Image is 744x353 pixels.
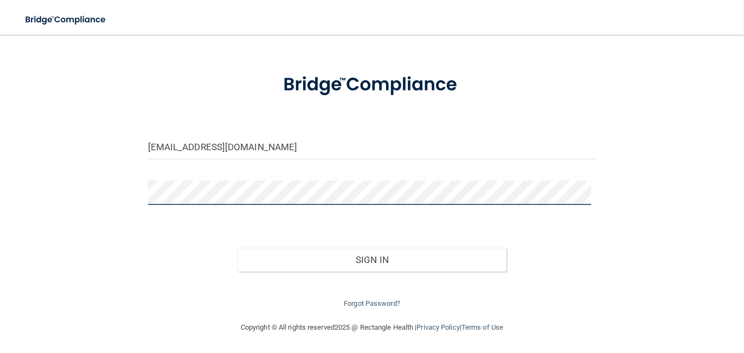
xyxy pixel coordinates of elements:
div: Copyright © All rights reserved 2025 @ Rectangle Health | | [174,310,570,345]
img: bridge_compliance_login_screen.278c3ca4.svg [16,9,116,31]
a: Terms of Use [461,323,503,331]
iframe: Drift Widget Chat Controller [557,277,731,319]
a: Privacy Policy [416,323,459,331]
button: Sign In [238,248,506,272]
input: Email [148,135,597,159]
img: bridge_compliance_login_screen.278c3ca4.svg [264,61,480,109]
a: Forgot Password? [344,299,400,307]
